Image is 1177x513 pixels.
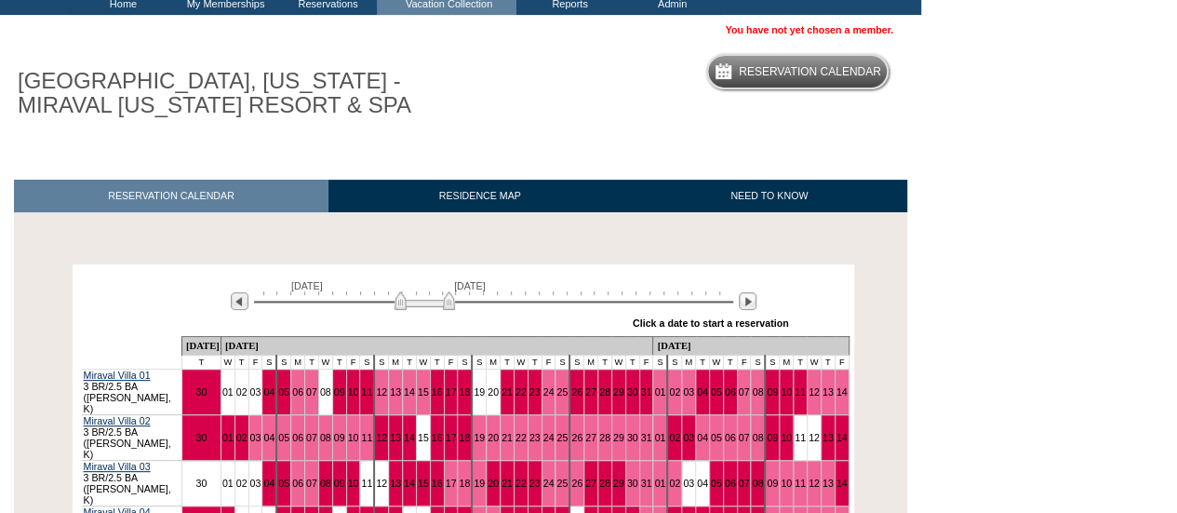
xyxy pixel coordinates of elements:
td: S [360,356,374,370]
a: 11 [795,386,806,398]
a: 10 [348,478,359,489]
td: W [221,356,234,370]
a: 08 [752,478,763,489]
a: 19 [474,478,485,489]
a: 27 [585,478,596,489]
a: 07 [306,478,317,489]
a: 01 [222,386,234,398]
img: Previous [231,292,248,310]
td: T [501,356,515,370]
td: 3 BR/2.5 BA ([PERSON_NAME], K) [82,461,182,506]
a: 28 [599,432,610,443]
a: 13 [823,478,834,489]
a: 11 [361,478,372,489]
a: 14 [404,432,415,443]
td: T [403,356,417,370]
td: S [276,356,290,370]
a: 19 [474,432,485,443]
a: 07 [739,386,750,398]
a: 09 [767,386,778,398]
td: [DATE] [653,337,849,356]
a: 24 [543,386,555,398]
a: 02 [669,432,680,443]
a: 30 [627,478,638,489]
a: 22 [515,432,527,443]
a: 05 [278,432,289,443]
span: [DATE] [454,280,486,291]
a: 30 [195,432,207,443]
a: 29 [613,386,624,398]
td: M [291,356,305,370]
a: 05 [711,432,722,443]
a: 23 [529,478,541,489]
a: 27 [585,386,596,398]
td: 3 BR/2.5 BA ([PERSON_NAME], K) [82,370,182,415]
td: [DATE] [181,337,221,356]
a: 25 [556,478,568,489]
td: M [780,356,794,370]
a: 02 [236,386,247,398]
a: 12 [376,478,387,489]
a: Miraval Villa 02 [84,415,151,426]
a: 11 [795,478,806,489]
a: 08 [752,432,763,443]
td: W [514,356,528,370]
td: [DATE] [221,337,653,356]
a: 26 [571,432,582,443]
a: 03 [250,432,261,443]
img: Next [739,292,756,310]
a: 16 [432,478,443,489]
td: W [416,356,430,370]
td: T [625,356,639,370]
a: RESIDENCE MAP [328,180,632,212]
a: 15 [418,478,429,489]
a: 04 [263,432,274,443]
a: 05 [711,478,722,489]
td: S [262,356,276,370]
a: 10 [781,432,792,443]
a: 31 [641,386,652,398]
a: 02 [236,432,247,443]
td: F [346,356,360,370]
a: 10 [348,386,359,398]
a: 26 [571,386,582,398]
a: 21 [502,432,513,443]
a: 04 [697,386,708,398]
td: F [542,356,555,370]
a: 08 [320,386,331,398]
a: 07 [739,432,750,443]
a: 12 [809,432,820,443]
td: F [248,356,262,370]
a: 13 [390,432,401,443]
td: S [751,356,765,370]
a: 03 [683,386,694,398]
td: W [709,356,723,370]
a: RESERVATION CALENDAR [14,180,328,212]
a: 01 [654,386,665,398]
a: 15 [418,432,429,443]
a: 06 [725,386,736,398]
a: 14 [836,478,848,489]
a: 01 [654,432,665,443]
a: 27 [585,432,596,443]
a: 29 [613,432,624,443]
a: 07 [306,386,317,398]
a: 13 [823,432,834,443]
a: 20 [488,478,499,489]
a: 23 [529,432,541,443]
a: 22 [515,478,527,489]
a: 04 [697,432,708,443]
td: S [569,356,583,370]
span: You have not yet chosen a member. [726,24,893,35]
td: T [696,356,710,370]
a: 30 [195,478,207,489]
td: M [682,356,696,370]
a: 09 [334,386,345,398]
a: 04 [263,478,274,489]
a: 12 [809,478,820,489]
a: 10 [781,478,792,489]
td: M [487,356,501,370]
a: 23 [529,386,541,398]
a: 03 [683,432,694,443]
div: Click a date to start a reservation [633,317,789,329]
